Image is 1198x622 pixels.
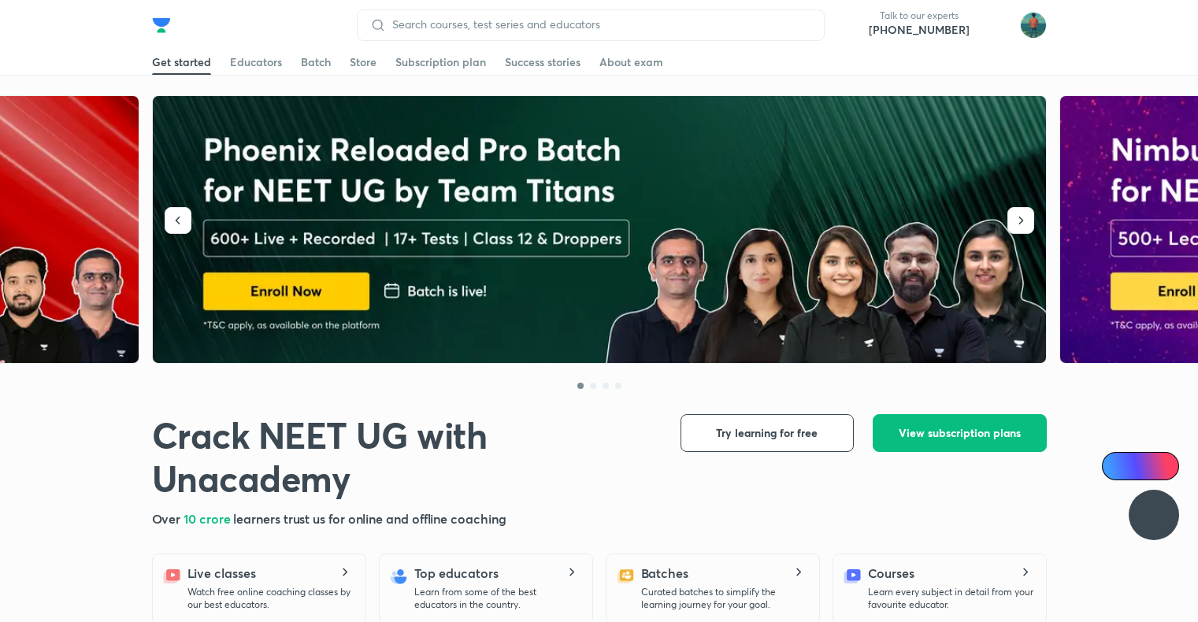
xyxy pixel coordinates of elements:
p: Talk to our experts [869,9,970,22]
img: Company Logo [152,16,171,35]
p: Learn every subject in detail from your favourite educator. [868,586,1033,611]
button: Try learning for free [681,414,854,452]
div: Success stories [505,54,580,70]
div: Educators [230,54,282,70]
img: Icon [1111,460,1124,472]
p: Curated batches to simplify the learning journey for your goal. [641,586,807,611]
a: About exam [599,50,663,75]
a: Subscription plan [395,50,486,75]
a: Batch [301,50,331,75]
h1: Crack NEET UG with Unacademy [152,414,655,501]
a: Success stories [505,50,580,75]
h5: Courses [868,564,914,583]
span: Ai Doubts [1128,460,1170,472]
img: ttu [1144,505,1163,524]
div: Get started [152,54,211,70]
a: Educators [230,50,282,75]
div: Subscription plan [395,54,486,70]
a: Get started [152,50,211,75]
a: [PHONE_NUMBER] [869,22,970,38]
span: Try learning for free [716,425,818,441]
button: View subscription plans [873,414,1047,452]
span: learners trust us for online and offline coaching [233,510,506,527]
img: Abhay [1020,12,1047,39]
span: 10 crore [184,510,233,527]
input: Search courses, test series and educators [386,18,811,31]
h5: Top educators [414,564,499,583]
div: Batch [301,54,331,70]
div: Store [350,54,376,70]
a: Store [350,50,376,75]
p: Learn from some of the best educators in the country. [414,586,580,611]
div: About exam [599,54,663,70]
p: Watch free online coaching classes by our best educators. [187,586,353,611]
h5: Batches [641,564,688,583]
span: Over [152,510,184,527]
h5: Live classes [187,564,256,583]
a: Ai Doubts [1102,452,1179,480]
img: call-us [837,9,869,41]
img: avatar [982,13,1007,38]
span: View subscription plans [899,425,1021,441]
